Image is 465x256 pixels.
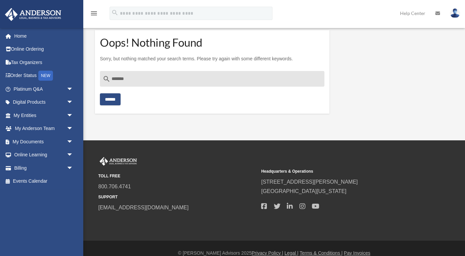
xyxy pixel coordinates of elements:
span: arrow_drop_down [67,82,80,96]
small: SUPPORT [98,194,256,201]
span: arrow_drop_down [67,109,80,122]
div: NEW [38,71,53,81]
a: Privacy Policy | [252,250,283,256]
a: Terms & Conditions | [300,250,343,256]
small: Headquarters & Operations [261,168,419,175]
a: Online Ordering [5,43,83,56]
a: My Anderson Teamarrow_drop_down [5,122,83,135]
a: Pay Invoices [344,250,370,256]
a: [EMAIL_ADDRESS][DOMAIN_NAME] [98,205,189,210]
span: arrow_drop_down [67,96,80,109]
h1: Oops! Nothing Found [100,38,324,47]
a: Order StatusNEW [5,69,83,83]
a: menu [90,12,98,17]
img: Anderson Advisors Platinum Portal [98,157,138,166]
a: Events Calendar [5,175,83,188]
small: TOLL FREE [98,173,256,180]
i: search [111,9,119,16]
a: Billingarrow_drop_down [5,161,83,175]
img: Anderson Advisors Platinum Portal [3,8,63,21]
a: Digital Productsarrow_drop_down [5,96,83,109]
img: User Pic [450,8,460,18]
a: My Documentsarrow_drop_down [5,135,83,148]
span: arrow_drop_down [67,148,80,162]
i: menu [90,9,98,17]
span: arrow_drop_down [67,135,80,149]
a: 800.706.4741 [98,184,131,189]
a: My Entitiesarrow_drop_down [5,109,83,122]
a: [STREET_ADDRESS][PERSON_NAME] [261,179,358,185]
a: [GEOGRAPHIC_DATA][US_STATE] [261,188,346,194]
a: Legal | [284,250,298,256]
p: Sorry, but nothing matched your search terms. Please try again with some different keywords. [100,55,324,63]
a: Platinum Q&Aarrow_drop_down [5,82,83,96]
i: search [103,75,111,83]
span: arrow_drop_down [67,161,80,175]
a: Online Learningarrow_drop_down [5,148,83,162]
a: Tax Organizers [5,56,83,69]
a: Home [5,29,80,43]
span: arrow_drop_down [67,122,80,136]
